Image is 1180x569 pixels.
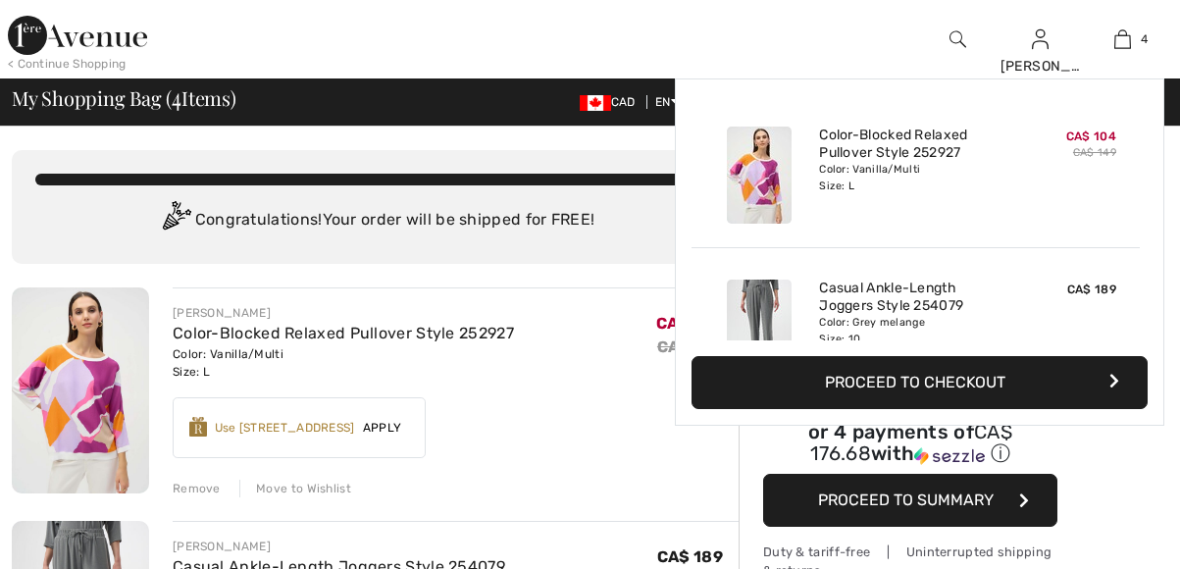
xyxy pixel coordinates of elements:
[1000,56,1081,77] div: [PERSON_NAME]
[819,280,1012,315] a: Casual Ankle-Length Joggers Style 254079
[1066,129,1116,143] span: CA$ 104
[8,16,147,55] img: 1ère Avenue
[173,324,514,342] a: Color-Blocked Relaxed Pullover Style 252927
[763,423,1057,467] div: or 4 payments of with
[727,280,792,377] img: Casual Ankle-Length Joggers Style 254079
[819,162,1012,193] div: Color: Vanilla/Multi Size: L
[692,356,1148,409] button: Proceed to Checkout
[810,420,1012,465] span: CA$ 176.68
[156,201,195,240] img: Congratulation2.svg
[173,538,505,555] div: [PERSON_NAME]
[819,315,1012,346] div: Color: Grey melange Size: 10
[655,95,680,109] span: EN
[914,447,985,465] img: Sezzle
[656,314,723,333] span: CA$ 104
[1114,27,1131,51] img: My Bag
[580,95,643,109] span: CAD
[1141,30,1148,48] span: 4
[1032,27,1049,51] img: My Info
[355,419,410,437] span: Apply
[1032,29,1049,48] a: Sign In
[35,201,715,240] div: Congratulations! Your order will be shipped for FREE!
[173,345,514,381] div: Color: Vanilla/Multi Size: L
[12,287,149,493] img: Color-Blocked Relaxed Pullover Style 252927
[819,127,1012,162] a: Color-Blocked Relaxed Pullover Style 252927
[657,547,723,566] span: CA$ 189
[1083,27,1163,51] a: 4
[727,127,792,224] img: Color-Blocked Relaxed Pullover Style 252927
[173,304,514,322] div: [PERSON_NAME]
[949,27,966,51] img: search the website
[1067,283,1116,296] span: CA$ 189
[763,423,1057,474] div: or 4 payments ofCA$ 176.68withSezzle Click to learn more about Sezzle
[580,95,611,111] img: Canadian Dollar
[657,337,723,356] s: CA$ 149
[763,474,1057,527] button: Proceed to Summary
[172,83,181,109] span: 4
[173,480,221,497] div: Remove
[1073,146,1116,159] s: CA$ 149
[8,55,127,73] div: < Continue Shopping
[189,417,207,437] img: Reward-Logo.svg
[239,480,351,497] div: Move to Wishlist
[215,419,355,437] div: Use [STREET_ADDRESS]
[12,88,236,108] span: My Shopping Bag ( Items)
[818,491,994,509] span: Proceed to Summary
